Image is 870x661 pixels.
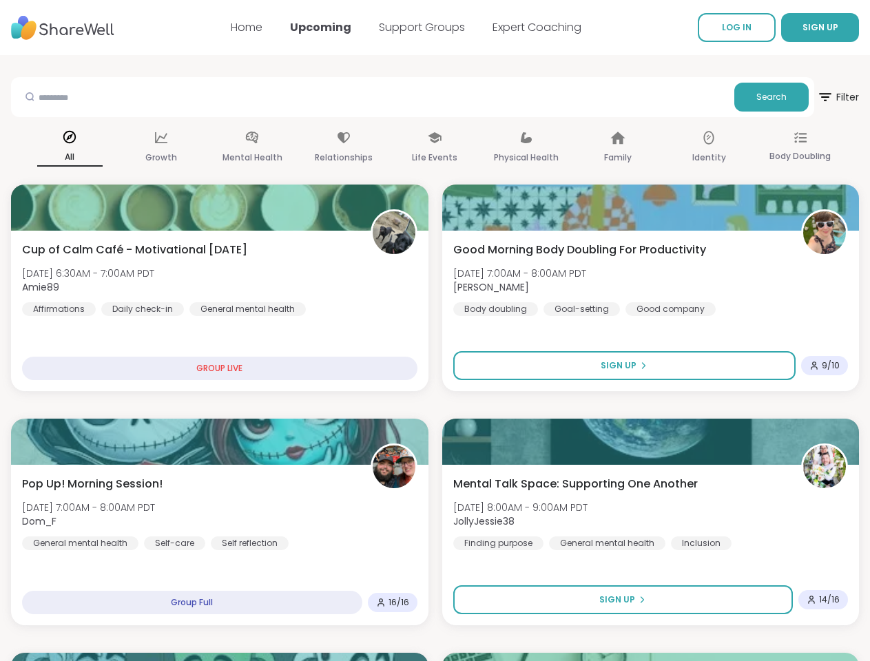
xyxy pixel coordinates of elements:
button: Search [734,83,809,112]
a: Home [231,19,262,35]
div: Good company [625,302,716,316]
p: Mental Health [222,149,282,166]
div: GROUP LIVE [22,357,417,380]
p: Physical Health [494,149,559,166]
div: Self reflection [211,536,289,550]
p: Family [604,149,632,166]
img: JollyJessie38 [803,445,846,488]
a: LOG IN [698,13,776,42]
span: Cup of Calm Café - Motivational [DATE] [22,242,247,258]
button: Sign Up [453,585,794,614]
a: Expert Coaching [493,19,581,35]
b: Amie89 [22,280,59,294]
button: Sign Up [453,351,796,380]
span: [DATE] 8:00AM - 9:00AM PDT [453,501,588,514]
div: Goal-setting [543,302,620,316]
a: Support Groups [379,19,465,35]
div: Inclusion [671,536,732,550]
b: Dom_F [22,514,56,528]
p: Identity [692,149,726,166]
img: Dom_F [373,445,415,488]
p: Relationships [315,149,373,166]
span: Mental Talk Space: Supporting One Another [453,476,698,492]
p: All [37,149,103,167]
span: 16 / 16 [389,597,409,608]
div: General mental health [189,302,306,316]
span: Search [756,91,787,103]
div: Group Full [22,591,362,614]
div: Affirmations [22,302,96,316]
button: SIGN UP [781,13,859,42]
span: [DATE] 7:00AM - 8:00AM PDT [22,501,155,514]
span: [DATE] 6:30AM - 7:00AM PDT [22,266,154,280]
p: Growth [145,149,177,166]
p: Body Doubling [769,148,831,165]
span: LOG IN [722,21,752,33]
span: 9 / 10 [822,360,840,371]
span: Filter [817,81,859,114]
span: Sign Up [599,594,635,606]
span: [DATE] 7:00AM - 8:00AM PDT [453,266,586,280]
b: [PERSON_NAME] [453,280,529,294]
span: SIGN UP [802,21,838,33]
span: Good Morning Body Doubling For Productivity [453,242,706,258]
div: General mental health [549,536,665,550]
img: ShareWell Nav Logo [11,9,114,47]
img: Amie89 [373,211,415,254]
span: 14 / 16 [819,594,840,605]
span: Sign Up [601,359,636,372]
p: Life Events [412,149,457,166]
img: Adrienne_QueenOfTheDawn [803,211,846,254]
div: Body doubling [453,302,538,316]
span: Pop Up! Morning Session! [22,476,163,492]
div: Finding purpose [453,536,543,550]
button: Filter [817,77,859,117]
b: JollyJessie38 [453,514,515,528]
div: Daily check-in [101,302,184,316]
div: General mental health [22,536,138,550]
a: Upcoming [290,19,351,35]
div: Self-care [144,536,205,550]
